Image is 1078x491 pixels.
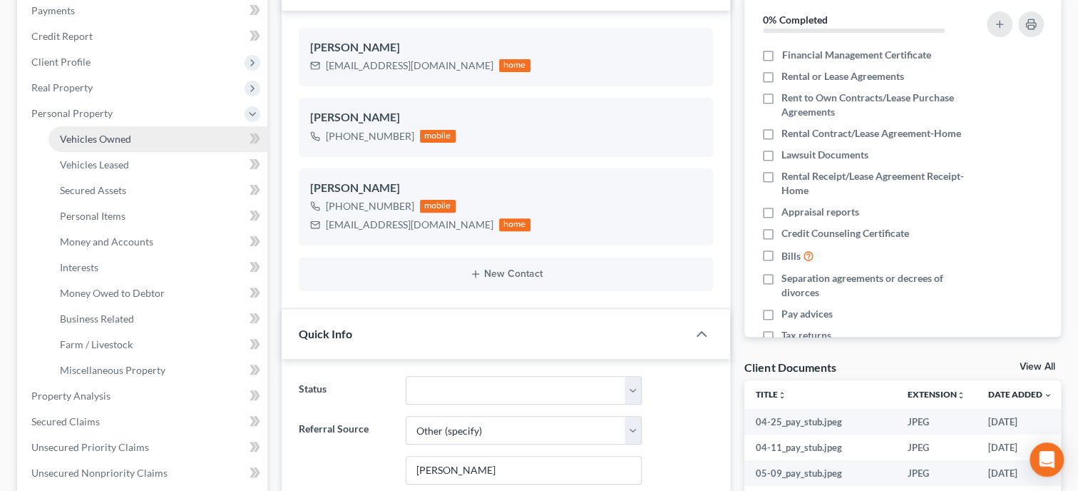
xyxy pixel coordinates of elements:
[896,409,977,435] td: JPEG
[31,81,93,93] span: Real Property
[48,229,267,255] a: Money and Accounts
[957,391,965,400] i: unfold_more
[20,24,267,49] a: Credit Report
[326,218,493,232] div: [EMAIL_ADDRESS][DOMAIN_NAME]
[20,460,267,486] a: Unsecured Nonpriority Claims
[310,180,702,197] div: [PERSON_NAME]
[988,389,1052,400] a: Date Added expand_more
[977,409,1064,435] td: [DATE]
[31,467,168,479] span: Unsecured Nonpriority Claims
[60,158,129,171] span: Vehicles Leased
[781,271,970,300] span: Separation agreements or decrees of divorces
[60,364,165,376] span: Miscellaneous Property
[60,261,98,273] span: Interests
[420,200,456,213] div: mobile
[310,268,702,280] button: New Contact
[896,460,977,486] td: JPEG
[299,327,352,340] span: Quick Info
[292,376,399,405] label: Status
[20,409,267,435] a: Secured Claims
[60,287,165,299] span: Money Owed to Debtor
[896,435,977,460] td: JPEG
[48,306,267,332] a: Business Related
[60,338,133,350] span: Farm / Livestock
[744,460,896,486] td: 05-09_pay_stub.jpeg
[31,30,93,42] span: Credit Report
[48,152,267,178] a: Vehicles Leased
[292,416,399,485] label: Referral Source
[48,178,267,203] a: Secured Assets
[420,130,456,143] div: mobile
[60,210,125,222] span: Personal Items
[499,59,530,72] div: home
[326,59,493,73] div: [EMAIL_ADDRESS][DOMAIN_NAME]
[48,255,267,280] a: Interests
[499,218,530,231] div: home
[781,126,961,141] span: Rental Contract/Lease Agreement-Home
[310,109,702,126] div: [PERSON_NAME]
[48,358,267,383] a: Miscellaneous Property
[31,4,75,16] span: Payments
[781,328,831,343] span: Tax returns
[744,360,836,375] div: Client Documents
[781,249,801,263] span: Bills
[1044,391,1052,400] i: expand_more
[908,389,965,400] a: Extensionunfold_more
[31,441,149,453] span: Unsecured Priority Claims
[326,129,414,143] div: [PHONE_NUMBER]
[31,56,91,68] span: Client Profile
[781,307,833,321] span: Pay advices
[744,435,896,460] td: 04-11_pay_stub.jpeg
[60,313,134,325] span: Business Related
[781,169,970,198] span: Rental Receipt/Lease Agreement Receipt-Home
[48,332,267,358] a: Farm / Livestock
[60,184,126,196] span: Secured Assets
[31,415,100,427] span: Secured Claims
[310,39,702,56] div: [PERSON_NAME]
[1030,442,1064,477] div: Open Intercom Messenger
[763,14,827,26] strong: 0% Completed
[977,435,1064,460] td: [DATE]
[781,69,904,83] span: Rental or Lease Agreements
[977,460,1064,486] td: [DATE]
[60,236,153,248] span: Money and Accounts
[48,280,267,306] a: Money Owed to Debtor
[781,205,859,219] span: Appraisal reports
[1020,362,1055,372] a: View All
[48,126,267,152] a: Vehicles Owned
[781,226,909,241] span: Credit Counseling Certificate
[31,107,113,119] span: Personal Property
[744,409,896,435] td: 04-25_pay_stub.jpeg
[756,389,786,400] a: Titleunfold_more
[60,133,131,145] span: Vehicles Owned
[20,435,267,460] a: Unsecured Priority Claims
[781,48,930,62] span: Financial Management Certificate
[31,390,111,402] span: Property Analysis
[326,199,414,213] div: [PHONE_NUMBER]
[781,91,970,119] span: Rent to Own Contracts/Lease Purchase Agreements
[406,457,641,484] input: Other Referral Source
[48,203,267,229] a: Personal Items
[778,391,786,400] i: unfold_more
[781,148,868,162] span: Lawsuit Documents
[20,383,267,409] a: Property Analysis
